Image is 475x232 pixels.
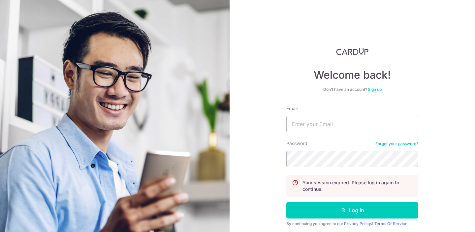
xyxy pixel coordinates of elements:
label: Email [286,105,298,112]
label: Password [286,140,307,147]
a: Terms Of Service [374,221,407,226]
div: Don’t have an account? [286,87,418,92]
img: CardUp Logo [336,47,368,55]
div: By continuing you agree to our & [286,221,418,226]
p: Your session expired. Please log in again to continue. [302,179,413,193]
input: Enter your Email [286,116,418,132]
a: Privacy Policy [344,221,371,226]
a: Sign up [368,87,382,92]
h4: Welcome back! [286,68,418,82]
button: Log in [286,202,418,219]
a: Forgot your password? [375,141,418,146]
